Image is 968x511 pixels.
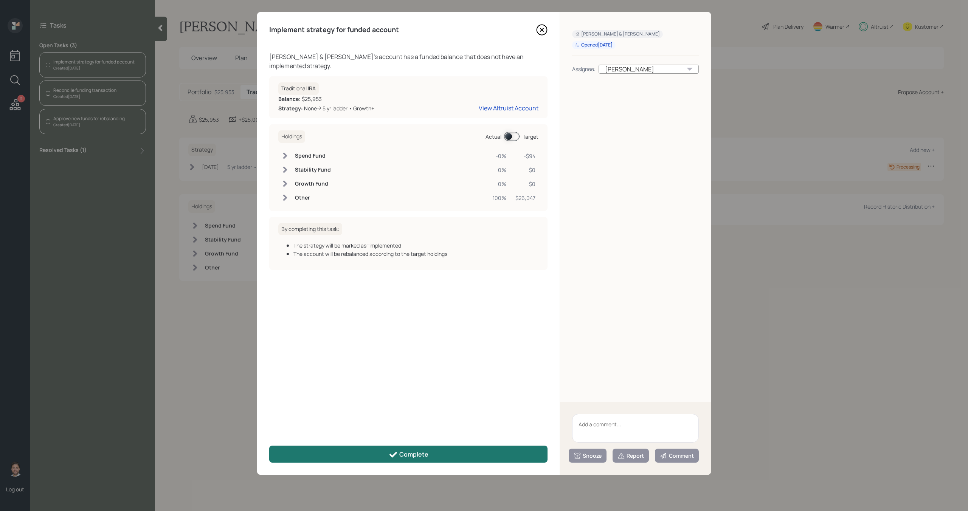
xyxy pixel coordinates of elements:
[295,167,331,173] h6: Stability Fund
[493,180,506,188] div: 0%
[278,95,301,102] b: Balance:
[575,31,660,37] div: [PERSON_NAME] & [PERSON_NAME]
[486,133,501,141] div: Actual
[293,242,538,249] div: The strategy will be marked as "implemented
[515,180,535,188] div: $0
[613,449,649,463] button: Report
[575,42,613,48] div: Opened [DATE]
[493,152,506,160] div: -0%
[479,104,538,112] a: View Altruist Account
[515,152,535,160] div: -$94
[599,65,699,74] div: [PERSON_NAME]
[515,166,535,174] div: $0
[278,104,374,112] div: None 5 yr ladder • Growth+
[278,82,319,95] h6: Traditional IRA
[278,105,303,112] b: Strategy:
[278,95,374,103] div: $25,953
[574,452,602,460] div: Snooze
[493,166,506,174] div: 0%
[569,449,607,463] button: Snooze
[617,452,644,460] div: Report
[295,181,331,187] h6: Growth Fund
[269,446,548,463] button: Complete
[493,194,506,202] div: 100%
[523,133,538,141] div: Target
[295,195,331,201] h6: Other
[278,130,305,143] h6: Holdings
[389,450,428,459] div: Complete
[655,449,699,463] button: Comment
[660,452,694,460] div: Comment
[293,250,538,258] div: The account will be rebalanced according to the target holdings
[572,65,596,73] div: Assignee:
[515,194,535,202] div: $26,047
[295,153,331,159] h6: Spend Fund
[269,26,399,34] h4: Implement strategy for funded account
[278,223,342,235] h6: By completing this task:
[269,52,548,70] div: [PERSON_NAME] & [PERSON_NAME] 's account has a funded balance that does not have an implemented s...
